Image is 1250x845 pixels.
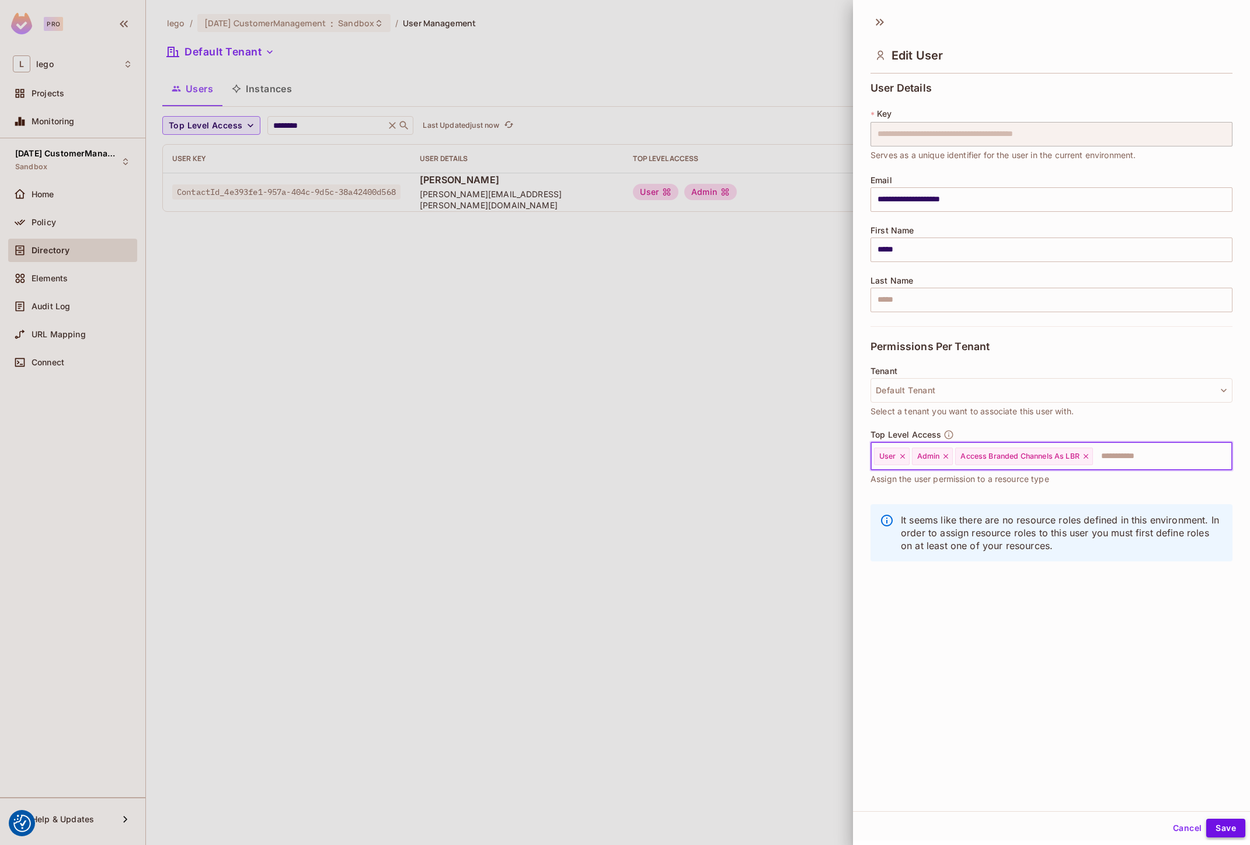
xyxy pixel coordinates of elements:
span: Email [871,176,892,185]
div: Admin [912,448,953,465]
div: Access Branded Channels As LBR [955,448,1093,465]
button: Save [1206,819,1245,837]
span: Key [877,109,892,118]
span: Assign the user permission to a resource type [871,473,1049,486]
button: Consent Preferences [13,815,31,832]
span: Top Level Access [871,430,941,439]
img: Revisit consent button [13,815,31,832]
span: Permissions Per Tenant [871,341,990,352]
button: Cancel [1168,819,1206,837]
p: It seems like there are no resource roles defined in this environment. In order to assign resourc... [901,514,1223,552]
span: User Details [871,82,932,94]
span: User [879,452,896,461]
span: Last Name [871,276,913,285]
span: Access Branded Channels As LBR [960,452,1080,461]
span: First Name [871,226,914,235]
span: Select a tenant you want to associate this user with. [871,405,1074,418]
span: Admin [917,452,940,461]
button: Open [1226,455,1228,457]
span: Edit User [892,48,943,62]
div: User [874,448,910,465]
span: Serves as a unique identifier for the user in the current environment. [871,149,1136,162]
button: Default Tenant [871,378,1232,403]
span: Tenant [871,366,897,376]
